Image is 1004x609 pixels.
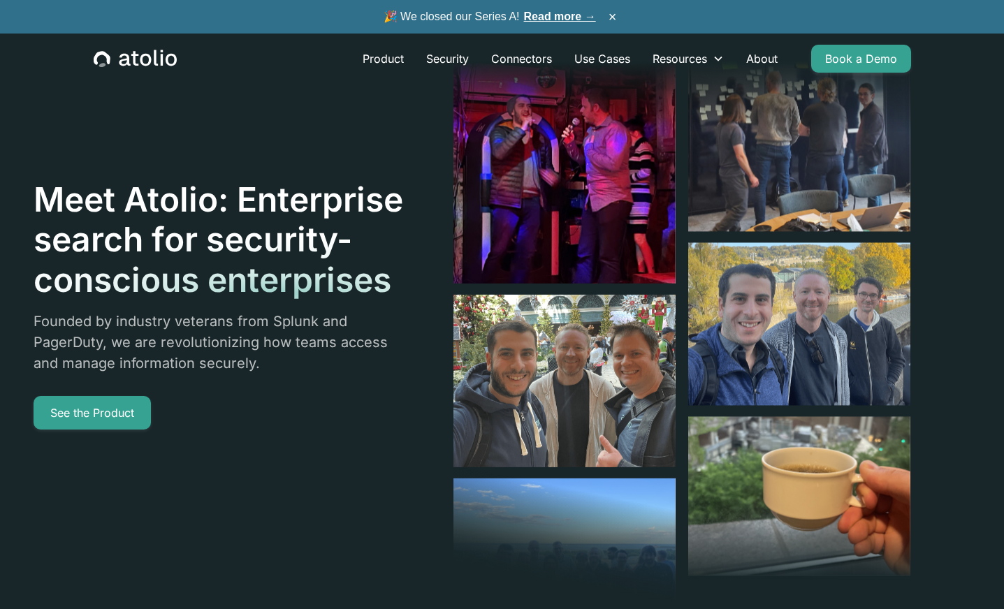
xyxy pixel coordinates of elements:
a: Connectors [480,45,563,73]
a: Security [415,45,480,73]
span: 🎉 We closed our Series A! [384,8,596,25]
div: Resources [641,45,735,73]
img: image [688,242,910,406]
a: Product [351,45,415,73]
iframe: Chat Widget [934,542,1004,609]
a: Read more → [524,10,596,22]
a: Use Cases [563,45,641,73]
img: image [688,417,910,575]
div: Resources [653,50,707,67]
a: Book a Demo [811,45,911,73]
button: × [604,9,621,24]
img: image [453,47,676,284]
a: home [94,50,177,68]
a: About [735,45,789,73]
p: Founded by industry veterans from Splunk and PagerDuty, we are revolutionizing how teams access a... [34,311,405,374]
h1: Meet Atolio: Enterprise search for security-conscious enterprises [34,179,405,300]
a: See the Product [34,396,151,430]
img: image [453,294,676,467]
